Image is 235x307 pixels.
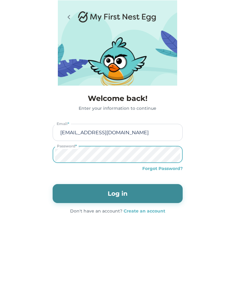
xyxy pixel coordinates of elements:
div: Don't have an account? [70,208,122,214]
img: Logo.png [78,11,156,23]
button: Log in [53,184,183,203]
div: Forgot Password? [142,165,183,172]
input: Email [55,124,181,141]
div: Email [55,121,71,127]
img: nest-v04%202.png [83,35,152,92]
div: Password [55,143,79,149]
h4: Welcome back! [53,93,183,104]
div: Enter your information to continue [53,105,183,112]
strong: Create an account [124,208,165,214]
